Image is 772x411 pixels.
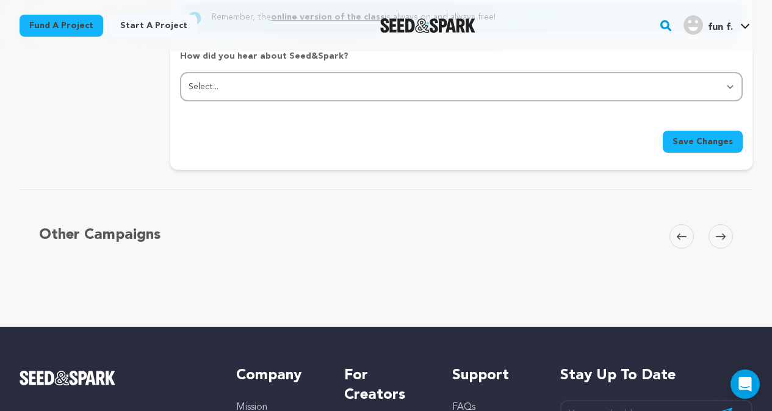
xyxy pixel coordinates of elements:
[452,366,536,385] h5: Support
[663,131,743,153] button: Save Changes
[20,371,115,385] img: Seed&Spark Logo
[236,366,320,385] h5: Company
[39,224,161,246] h5: Other Campaigns
[684,15,703,35] img: user.png
[731,369,760,399] div: Open Intercom Messenger
[180,50,743,72] p: How did you hear about Seed&Spark?
[560,366,752,385] h5: Stay up to date
[380,18,476,33] a: Seed&Spark Homepage
[681,13,752,35] a: fun f.'s Profile
[681,13,752,38] span: fun f.'s Profile
[110,15,197,37] a: Start a project
[380,18,476,33] img: Seed&Spark Logo Dark Mode
[673,136,733,148] span: Save Changes
[684,15,733,35] div: fun f.'s Profile
[20,15,103,37] a: Fund a project
[708,23,733,32] span: fun f.
[20,371,212,385] a: Seed&Spark Homepage
[344,366,428,405] h5: For Creators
